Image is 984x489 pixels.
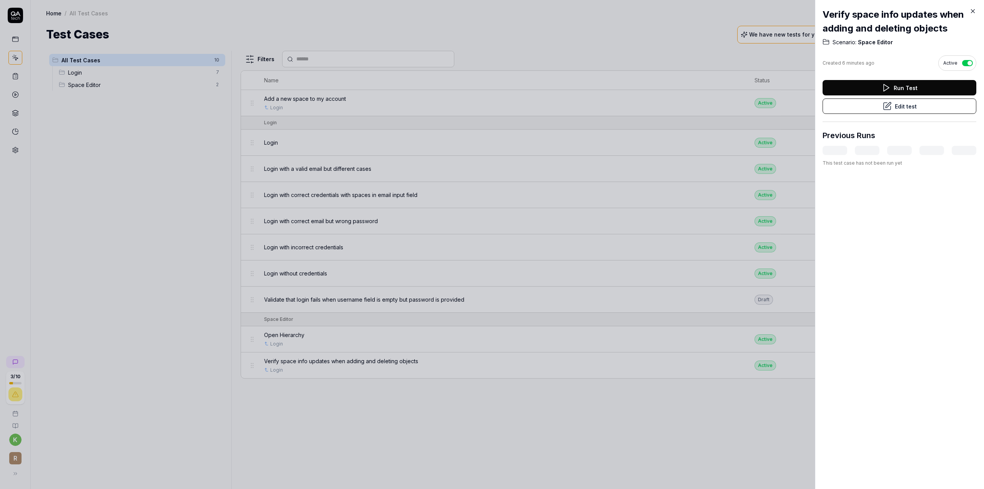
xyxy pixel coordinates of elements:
[823,60,874,67] div: Created
[823,80,976,95] button: Run Test
[823,98,976,114] button: Edit test
[943,60,957,67] span: Active
[833,38,856,46] span: Scenario:
[823,8,976,35] h2: Verify space info updates when adding and deleting objects
[823,160,976,167] div: This test case has not been run yet
[823,130,875,141] h3: Previous Runs
[856,38,893,46] span: Space Editor
[842,60,874,66] time: 6 minutes ago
